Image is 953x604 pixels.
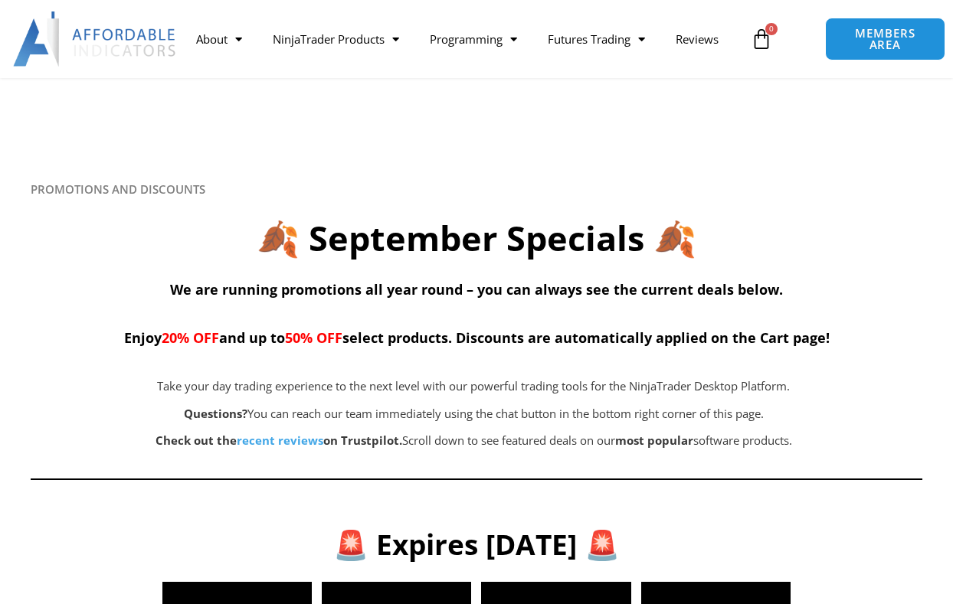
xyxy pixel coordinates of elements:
a: MEMBERS AREA [825,18,945,60]
nav: Menu [181,21,743,57]
span: Take your day trading experience to the next level with our powerful trading tools for the NinjaT... [157,378,790,393]
p: You can reach our team immediately using the chat button in the bottom right corner of this page. [107,403,840,425]
a: NinjaTrader Products [257,21,414,57]
h6: PROMOTIONS AND DISCOUNTS [31,182,922,197]
span: We are running promotions all year round – you can always see the current deals below. [170,280,783,299]
span: 20% OFF [162,328,219,347]
a: recent reviews [237,433,323,448]
h2: 🍂 September Specials 🍂 [31,216,922,261]
span: 50% OFF [285,328,342,347]
img: LogoAI | Affordable Indicators – NinjaTrader [13,11,178,67]
span: MEMBERS AREA [841,28,928,51]
span: Enjoy and up to select products. Discounts are automatically applied on the Cart page! [124,328,830,347]
a: About [181,21,257,57]
a: 0 [728,17,795,61]
h3: 🚨 Expires [DATE] 🚨 [8,526,945,563]
strong: Check out the on Trustpilot. [156,433,402,448]
span: 0 [765,23,778,35]
a: Reviews [660,21,734,57]
a: Programming [414,21,532,57]
b: most popular [615,433,693,448]
strong: Questions? [184,406,247,421]
a: Futures Trading [532,21,660,57]
p: Scroll down to see featured deals on our software products. [107,430,840,452]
